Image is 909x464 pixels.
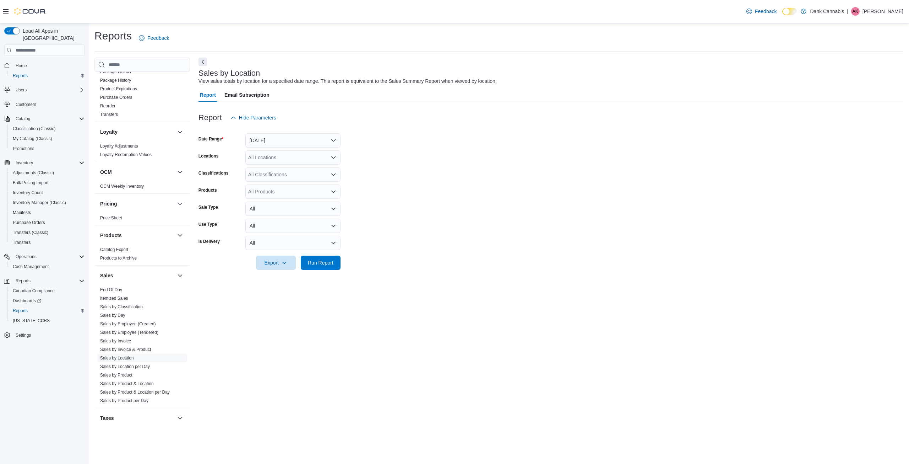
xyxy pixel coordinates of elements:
button: Classification (Classic) [7,124,87,134]
button: Operations [1,252,87,262]
button: Transfers [7,238,87,247]
img: Cova [14,8,46,15]
a: Settings [13,331,34,340]
button: All [245,202,341,216]
span: Transfers (Classic) [10,228,85,237]
span: Transfers (Classic) [13,230,48,235]
a: Inventory Manager (Classic) [10,198,69,207]
a: Transfers (Classic) [10,228,51,237]
a: Home [13,62,30,70]
span: Sales by Employee (Tendered) [100,330,158,335]
a: OCM Weekly Inventory [100,184,144,189]
button: Next [198,58,207,66]
a: Dashboards [10,297,44,305]
span: Users [16,87,27,93]
span: Reorder [100,103,115,109]
span: Sales by Product & Location per Day [100,389,170,395]
button: Transfers (Classic) [7,228,87,238]
button: Run Report [301,256,341,270]
h3: Sales by Location [198,69,260,78]
span: Washington CCRS [10,316,85,325]
a: Itemized Sales [100,296,128,301]
h3: Taxes [100,415,114,422]
a: Sales by Classification [100,304,143,309]
input: Dark Mode [782,8,797,15]
button: Users [13,86,29,94]
a: Transfers [100,112,118,117]
label: Use Type [198,222,217,227]
span: Cash Management [13,264,49,270]
nav: Complex example [4,57,85,359]
a: Sales by Employee (Created) [100,321,156,326]
a: Sales by Location per Day [100,364,150,369]
button: Hide Parameters [228,111,279,125]
a: Feedback [136,31,172,45]
span: Promotions [10,144,85,153]
a: Customers [13,100,39,109]
span: Settings [13,331,85,340]
a: Sales by Invoice & Product [100,347,151,352]
span: Feedback [755,8,777,15]
a: Sales by Employee (Tendered) [100,330,158,335]
a: Bulk Pricing Import [10,178,51,187]
span: My Catalog (Classic) [10,134,85,143]
span: Purchase Orders [10,218,85,227]
button: Reports [13,277,33,285]
span: Customers [13,100,85,109]
button: Cash Management [7,262,87,272]
span: Reports [16,278,31,284]
a: [US_STATE] CCRS [10,316,53,325]
span: Catalog [13,114,85,123]
button: Users [1,85,87,95]
button: Inventory Count [7,188,87,198]
span: Loyalty Adjustments [100,143,138,149]
button: Taxes [176,414,184,422]
span: Catalog [16,116,30,122]
span: Inventory [13,159,85,167]
button: Reports [7,306,87,316]
span: Run Report [308,259,333,266]
span: Email Subscription [224,88,270,102]
span: Reports [13,277,85,285]
button: Inventory [1,158,87,168]
span: [US_STATE] CCRS [13,318,50,324]
button: Sales [176,271,184,280]
label: Sale Type [198,204,218,210]
span: Feedback [147,34,169,42]
span: Itemized Sales [100,295,128,301]
span: AK [853,7,858,16]
span: Classification (Classic) [13,126,56,132]
a: Package Details [100,69,131,74]
a: Transfers [10,238,33,247]
span: Promotions [13,146,34,151]
a: Package History [100,78,131,83]
span: Inventory Manager (Classic) [13,200,66,206]
button: My Catalog (Classic) [7,134,87,144]
button: OCM [100,169,174,176]
p: [PERSON_NAME] [862,7,903,16]
span: Cash Management [10,262,85,271]
p: Dank Cannabis [810,7,844,16]
div: Loyalty [94,142,190,162]
button: [US_STATE] CCRS [7,316,87,326]
span: Sales by Product & Location [100,381,154,386]
h3: Sales [100,272,113,279]
span: Reports [13,308,28,314]
span: Inventory Manager (Classic) [10,198,85,207]
a: Dashboards [7,296,87,306]
span: Sales by Product per Day [100,398,148,404]
span: Reports [10,306,85,315]
button: Taxes [100,415,174,422]
a: Sales by Product & Location per Day [100,390,170,395]
span: My Catalog (Classic) [13,136,52,142]
span: Canadian Compliance [10,287,85,295]
a: End Of Day [100,287,122,292]
span: Customers [16,102,36,107]
button: OCM [176,168,184,176]
span: Classification (Classic) [10,124,85,133]
a: Reports [10,306,31,315]
div: Pricing [94,214,190,225]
